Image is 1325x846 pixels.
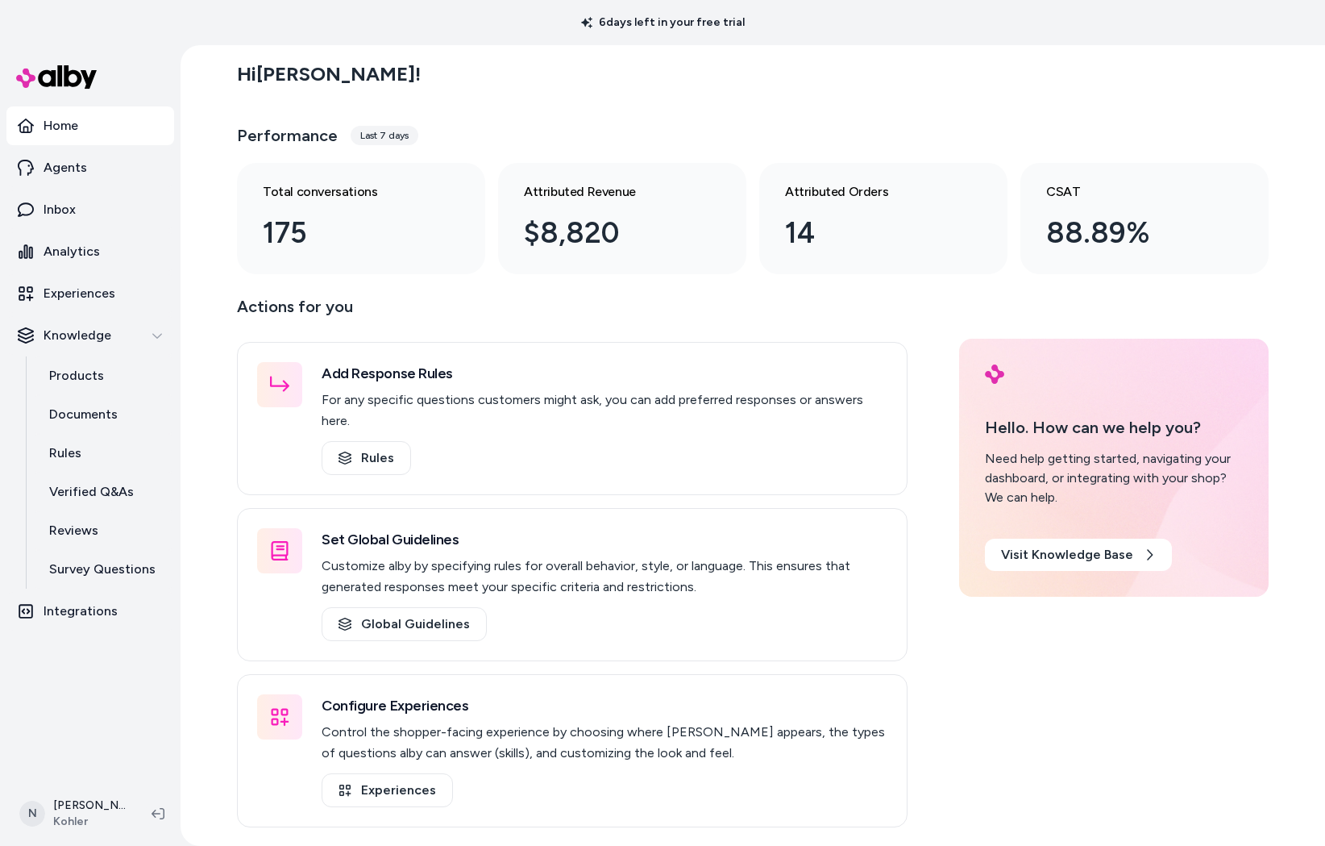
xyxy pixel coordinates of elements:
p: [PERSON_NAME] [53,798,126,814]
p: Reviews [49,521,98,540]
img: alby Logo [16,65,97,89]
a: Experiences [322,773,453,807]
div: $8,820 [524,211,695,255]
button: N[PERSON_NAME]Kohler [10,788,139,840]
a: Verified Q&As [33,473,174,511]
h3: Attributed Revenue [524,182,695,202]
h3: Configure Experiences [322,694,887,717]
div: 88.89% [1046,211,1217,255]
p: For any specific questions customers might ask, you can add preferred responses or answers here. [322,390,887,431]
h3: CSAT [1046,182,1217,202]
a: Attributed Orders 14 [759,163,1007,274]
a: Home [6,106,174,145]
span: N [19,801,45,827]
p: Analytics [44,242,100,261]
p: 6 days left in your free trial [571,15,754,31]
h3: Attributed Orders [785,182,956,202]
a: Analytics [6,232,174,271]
div: Need help getting started, navigating your dashboard, or integrating with your shop? We can help. [985,449,1243,507]
a: Products [33,356,174,395]
img: alby Logo [985,365,1004,384]
h3: Add Response Rules [322,362,887,385]
span: Kohler [53,814,126,830]
h3: Set Global Guidelines [322,528,887,551]
div: Last 7 days [351,126,418,145]
a: Experiences [6,274,174,313]
a: CSAT 88.89% [1020,163,1269,274]
a: Attributed Revenue $8,820 [498,163,746,274]
p: Customize alby by specifying rules for overall behavior, style, or language. This ensures that ge... [322,556,887,598]
p: Documents [49,405,118,424]
h2: Hi [PERSON_NAME] ! [237,62,421,86]
a: Inbox [6,190,174,229]
p: Verified Q&As [49,482,134,502]
p: Agents [44,158,87,177]
p: Rules [49,444,81,463]
a: Total conversations 175 [237,163,485,274]
p: Integrations [44,602,118,621]
p: Control the shopper-facing experience by choosing where [PERSON_NAME] appears, the types of quest... [322,722,887,764]
h3: Total conversations [263,182,434,202]
div: 175 [263,211,434,255]
p: Survey Questions [49,560,156,579]
p: Knowledge [44,326,111,345]
p: Inbox [44,200,76,219]
a: Global Guidelines [322,607,487,641]
a: Rules [33,434,174,473]
p: Products [49,366,104,385]
p: Hello. How can we help you? [985,415,1243,440]
a: Rules [322,441,411,475]
a: Survey Questions [33,550,174,589]
p: Experiences [44,284,115,303]
a: Documents [33,395,174,434]
div: 14 [785,211,956,255]
a: Visit Knowledge Base [985,539,1172,571]
a: Reviews [33,511,174,550]
p: Home [44,116,78,135]
a: Integrations [6,592,174,631]
h3: Performance [237,124,338,147]
button: Knowledge [6,316,174,355]
a: Agents [6,148,174,187]
p: Actions for you [237,294,908,332]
